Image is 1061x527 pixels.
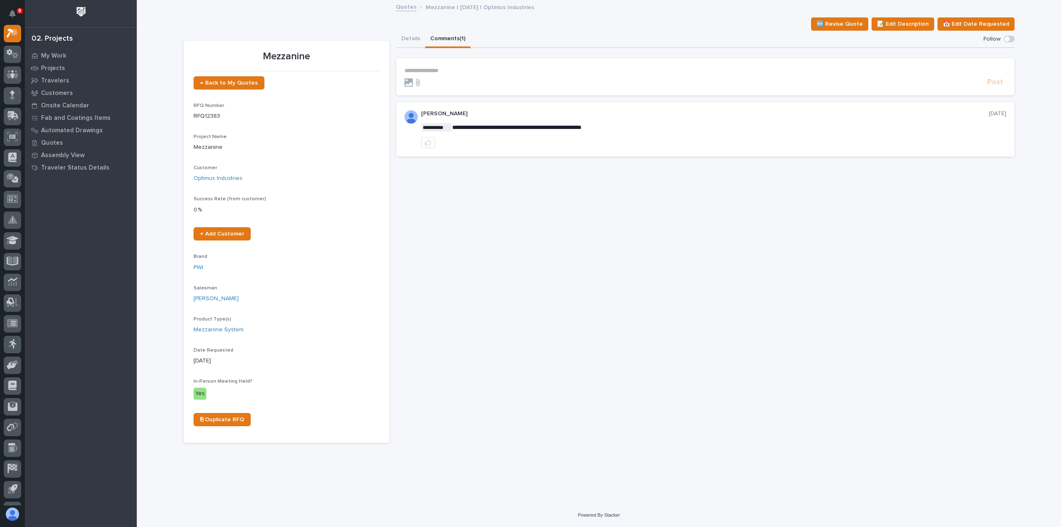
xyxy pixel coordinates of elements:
[200,80,258,86] span: ← Back to My Quotes
[194,174,242,183] a: Optimus Industries
[578,512,620,517] a: Powered By Stacker
[41,127,103,134] p: Automated Drawings
[194,134,227,139] span: Project Name
[41,152,85,159] p: Assembly View
[194,413,251,426] a: ⎘ Duplicate RFQ
[425,31,470,48] button: Comments (1)
[4,505,21,523] button: users-avatar
[811,17,868,31] button: 🆕 Revise Quote
[25,149,137,161] a: Assembly View
[25,136,137,149] a: Quotes
[41,164,109,172] p: Traveler Status Details
[405,110,418,124] img: ALV-UjW1D-ML-FnCt4FgU8x4S79KJqwX3TQHk7UYGtoy9jV5yY8fpjVEvRQNbvDwvk-GQ6vc8cB5lOH07uFCwEYx9Ysx_wxRe...
[41,114,111,122] p: Fab and Coatings Items
[194,76,264,90] a: ← Back to My Quotes
[25,49,137,62] a: My Work
[194,254,207,259] span: Brand
[983,36,1000,43] p: Follow
[25,87,137,99] a: Customers
[396,2,417,11] a: Quotes
[25,112,137,124] a: Fab and Coatings Items
[4,5,21,22] button: Notifications
[194,379,252,384] span: In-Person Meeting Held?
[194,165,217,170] span: Customer
[194,388,206,400] div: Yes
[877,19,929,29] span: 📝 Edit Description
[10,10,21,23] div: Notifications9
[421,110,989,117] p: [PERSON_NAME]
[41,139,63,147] p: Quotes
[194,227,251,240] a: + Add Customer
[989,110,1006,117] p: [DATE]
[194,197,266,202] span: Success Rate (from customer)
[872,17,934,31] button: 📝 Edit Description
[41,102,89,109] p: Onsite Calendar
[194,51,380,63] p: Mezzanine
[25,124,137,136] a: Automated Drawings
[41,65,65,72] p: Projects
[194,325,244,334] a: Mezzanine System
[987,78,1003,87] span: Post
[41,90,73,97] p: Customers
[943,19,1009,29] span: 📅 Edit Date Requested
[194,286,217,291] span: Salesman
[426,2,534,11] p: Mezzanine | [DATE] | Optimus Industries
[396,31,425,48] button: Details
[194,357,380,365] p: [DATE]
[200,417,244,423] span: ⎘ Duplicate RFQ
[25,161,137,174] a: Traveler Status Details
[41,77,69,85] p: Travelers
[25,62,137,74] a: Projects
[194,206,380,214] p: 0 %
[194,348,233,353] span: Date Requested
[194,103,224,108] span: RFQ Number
[194,143,380,152] p: Mezzanine
[194,263,203,272] a: PWI
[18,8,21,14] p: 9
[194,317,231,322] span: Product Type(s)
[984,78,1006,87] button: Post
[25,99,137,112] a: Onsite Calendar
[73,4,89,19] img: Workspace Logo
[31,34,73,44] div: 02. Projects
[421,137,435,148] button: like this post
[194,294,239,303] a: [PERSON_NAME]
[200,231,244,237] span: + Add Customer
[194,112,380,121] p: RFQ12383
[816,19,863,29] span: 🆕 Revise Quote
[937,17,1015,31] button: 📅 Edit Date Requested
[41,52,66,60] p: My Work
[25,74,137,87] a: Travelers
